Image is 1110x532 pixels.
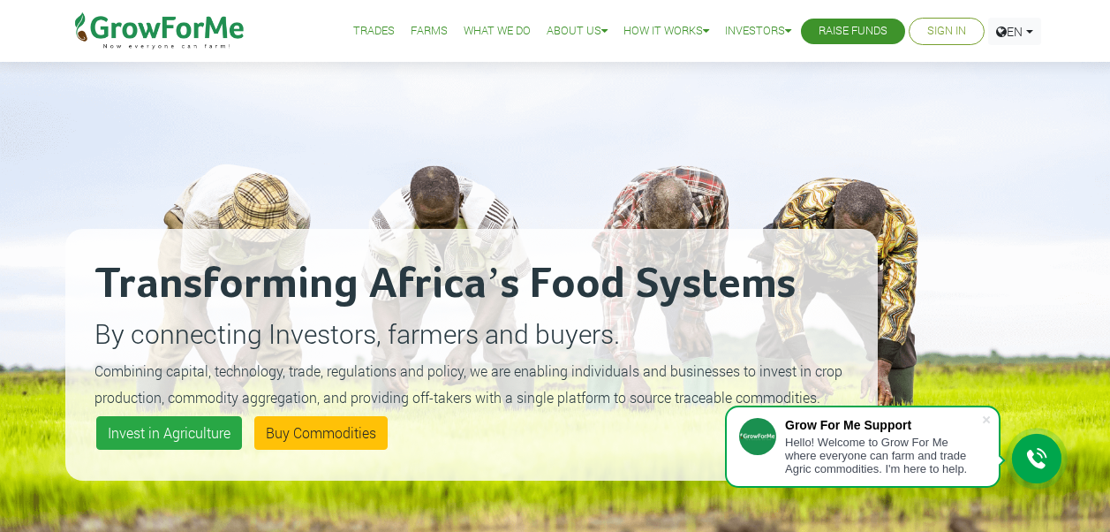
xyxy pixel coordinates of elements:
a: Invest in Agriculture [96,416,242,450]
div: Hello! Welcome to Grow For Me where everyone can farm and trade Agric commodities. I'm here to help. [785,436,981,475]
a: Buy Commodities [254,416,388,450]
a: Sign In [927,22,966,41]
a: About Us [547,22,608,41]
a: How it Works [623,22,709,41]
a: Raise Funds [819,22,887,41]
h2: Transforming Africa’s Food Systems [94,258,849,311]
a: What We Do [464,22,531,41]
p: By connecting Investors, farmers and buyers. [94,314,849,353]
small: Combining capital, technology, trade, regulations and policy, we are enabling individuals and bus... [94,361,842,407]
a: Trades [353,22,395,41]
a: Investors [725,22,791,41]
a: Farms [411,22,448,41]
a: EN [988,18,1041,45]
div: Grow For Me Support [785,418,981,432]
